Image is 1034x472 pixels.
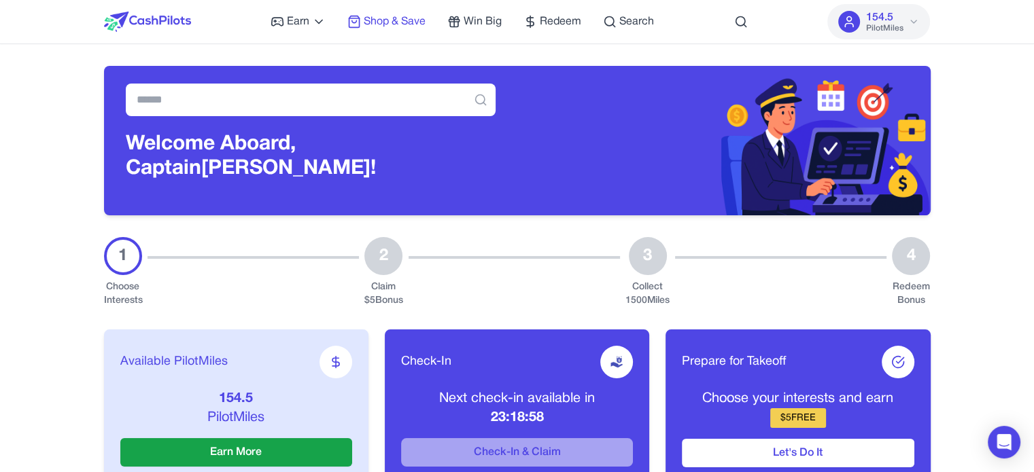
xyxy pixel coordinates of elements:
div: Redeem Bonus [892,280,930,308]
span: Check-In [401,352,451,371]
p: PilotMiles [120,408,352,427]
span: Search [619,14,654,30]
span: Win Big [464,14,502,30]
span: Earn [287,14,309,30]
h3: Welcome Aboard, Captain [PERSON_NAME]! [126,132,496,181]
div: Claim $ 5 Bonus [364,280,403,308]
span: Available PilotMiles [120,352,228,371]
img: CashPilots Logo [104,12,191,32]
div: Collect 1500 Miles [625,280,670,308]
div: Choose Interests [104,280,142,308]
a: Earn [271,14,326,30]
p: Choose your interests and earn [682,389,914,408]
div: $ 5 FREE [770,408,826,428]
a: Search [603,14,654,30]
span: Shop & Save [364,14,426,30]
a: Redeem [523,14,581,30]
a: Shop & Save [347,14,426,30]
button: Let's Do It [682,439,914,467]
div: Open Intercom Messenger [988,426,1020,458]
div: 3 [629,237,667,275]
span: PilotMiles [865,23,903,34]
p: 23:18:58 [401,408,633,427]
button: Check-In & Claim [401,438,633,467]
div: 2 [364,237,402,275]
div: 1 [104,237,142,275]
p: 154.5 [120,389,352,408]
span: Prepare for Takeoff [682,352,786,371]
a: Win Big [447,14,502,30]
p: Next check-in available in [401,389,633,408]
img: Header decoration [517,66,931,215]
div: 4 [892,237,930,275]
button: Earn More [120,438,352,467]
span: 154.5 [865,10,893,26]
span: Redeem [540,14,581,30]
img: receive-dollar [610,355,623,369]
button: 154.5PilotMiles [827,4,930,39]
